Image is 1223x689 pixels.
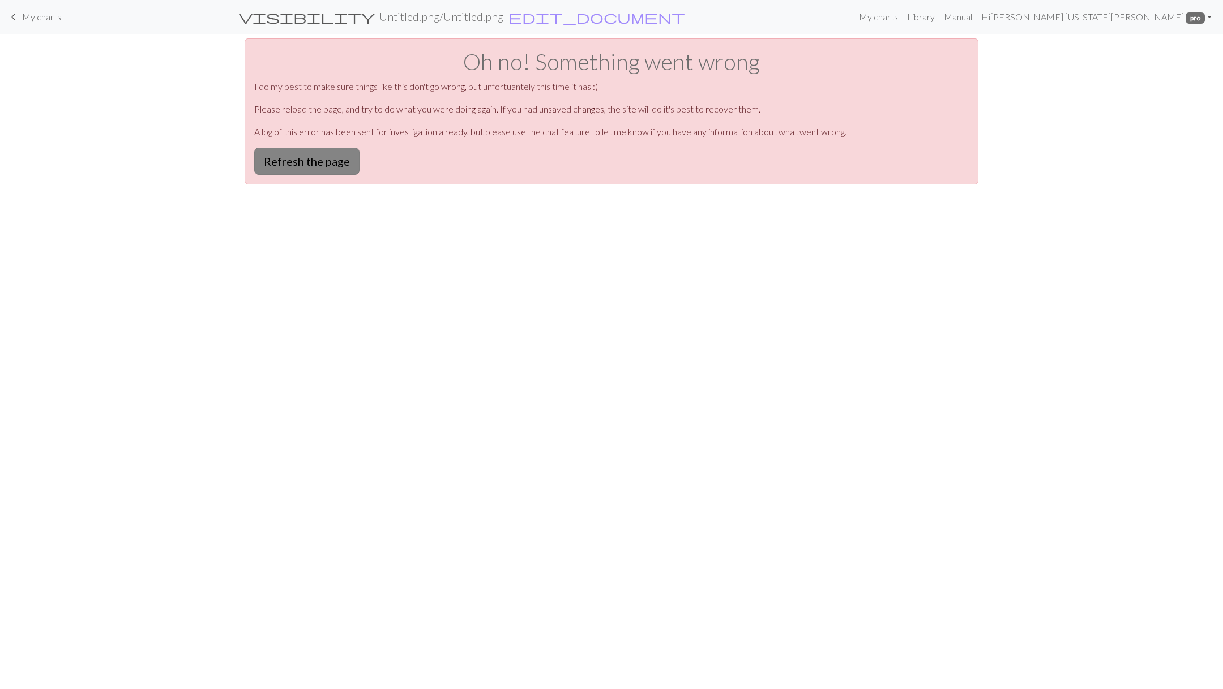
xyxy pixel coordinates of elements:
a: Manual [939,6,977,28]
p: I do my best to make sure things like this don't go wrong, but unfortuantely this time it has :( [254,80,969,93]
a: Library [903,6,939,28]
p: Please reload the page, and try to do what you were doing again. If you had unsaved changes, the ... [254,102,969,116]
span: edit_document [508,9,685,25]
a: Hi[PERSON_NAME] [US_STATE][PERSON_NAME] pro [977,6,1216,28]
button: Refresh the page [254,148,360,175]
h2: Untitled.png / Untitled.png [379,10,503,23]
h1: Oh no! Something went wrong [254,48,969,75]
p: A log of this error has been sent for investigation already, but please use the chat feature to l... [254,125,969,139]
span: pro [1186,12,1205,24]
span: My charts [22,11,61,22]
span: visibility [239,9,375,25]
span: keyboard_arrow_left [7,9,20,25]
a: My charts [7,7,61,27]
a: My charts [854,6,903,28]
